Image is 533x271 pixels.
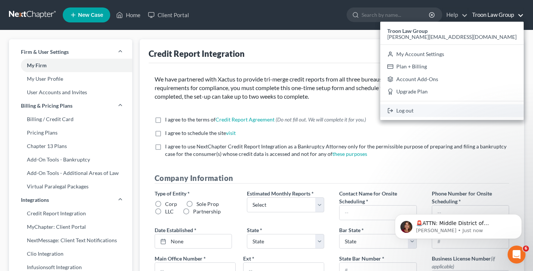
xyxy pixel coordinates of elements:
[9,99,132,113] a: Billing & Pricing Plans
[9,220,132,234] a: MyChapter: Client Portal
[155,173,509,184] h4: Company Information
[155,190,186,197] span: Type of Entity
[21,48,69,56] span: Firm & User Settings
[523,246,529,252] span: 6
[432,255,509,270] label: Business License Number
[9,166,132,180] a: Add-On Tools - Additional Areas of Law
[165,116,216,123] span: I agree to the terms of
[380,60,524,73] a: Plan + Billing
[21,196,49,204] span: Integrations
[243,255,251,262] span: Ext
[78,12,103,18] span: New Case
[339,227,360,233] span: Bar State
[9,247,132,261] a: Clio Integration
[165,130,226,136] span: I agree to schedule the site
[340,206,416,220] input: --
[9,59,132,72] a: My Firm
[155,255,202,262] span: Main Office Number
[380,48,524,61] a: My Account Settings
[380,73,524,86] a: Account Add-Ons
[339,190,397,204] span: Contact Name for Onsite Scheduling
[9,207,132,220] a: Credit Report Integration
[468,8,524,22] a: Troon Law Group
[9,234,132,247] a: NextMessage: Client Text Notifications
[112,8,144,22] a: Home
[9,180,132,193] a: Virtual Paralegal Packages
[432,190,492,204] span: Phone Number for Onsite Scheduling
[9,45,132,59] a: Firm & User Settings
[9,193,132,207] a: Integrations
[9,86,132,99] a: User Accounts and Invites
[380,86,524,98] a: Upgrade Plan
[165,201,177,207] span: Corp
[380,22,524,120] div: Troon Law Group
[384,198,533,251] iframe: Intercom notifications message
[332,151,367,157] a: these purposes
[196,201,219,207] span: Sole Prop
[155,75,509,101] p: We have partnered with Xactus to provide tri-merge credit reports from all three bureaus. In orde...
[193,208,221,215] span: Partnership
[144,8,193,22] a: Client Portal
[276,116,366,123] span: (Do not fill out. We will complete it for you.)
[155,227,193,233] span: Date Established
[165,143,506,157] span: I agree to use NextChapter Credit Report Integration as a Bankruptcy Attorney only for the permis...
[165,208,174,215] span: LLC
[247,227,259,233] span: State
[9,113,132,126] a: Billing / Credit Card
[9,72,132,86] a: My User Profile
[9,139,132,153] a: Chapter 13 Plans
[247,190,310,197] span: Estimated Monthly Reports
[508,246,526,264] iframe: Intercom live chat
[216,116,275,123] a: Credit Report Agreement
[387,34,517,40] span: [PERSON_NAME][EMAIL_ADDRESS][DOMAIN_NAME]
[339,255,381,262] span: State Bar Number
[155,234,232,249] a: None
[9,126,132,139] a: Pricing Plans
[226,130,236,136] a: visit
[432,255,495,270] span: (if applicable)
[21,102,72,110] span: Billing & Pricing Plans
[443,8,468,22] a: Help
[362,8,430,22] input: Search by name...
[380,104,524,117] a: Log out
[149,48,245,59] div: Credit Report Integration
[9,153,132,166] a: Add-On Tools - Bankruptcy
[387,28,428,34] strong: Troon Law Group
